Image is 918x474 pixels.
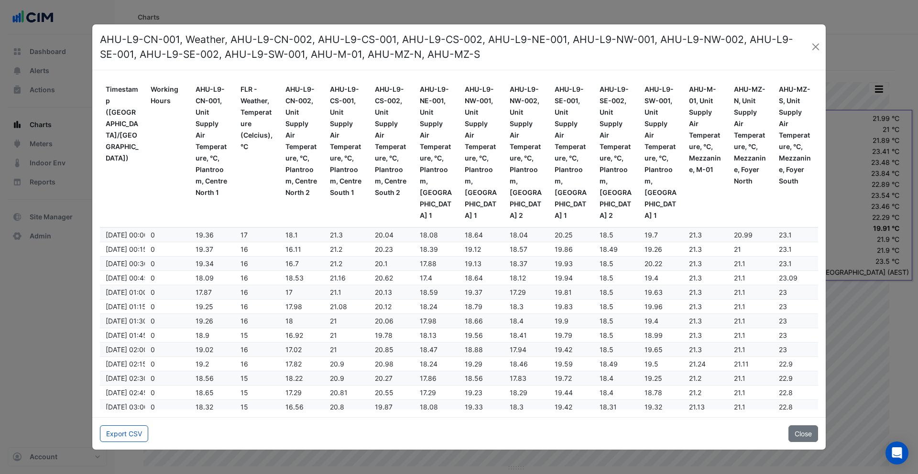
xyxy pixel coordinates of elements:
span: 21 [734,245,741,253]
span: 18.56 [196,374,214,382]
span: 18.46 [510,360,528,368]
span: 18.08 [420,403,438,411]
span: 01/11/2024 01:30 [106,317,147,325]
span: 20.98 [375,360,393,368]
span: 16.7 [285,259,299,268]
span: 18.5 [600,317,613,325]
span: 22.8 [779,388,793,397]
span: 21.3 [330,231,343,239]
span: 01/11/2024 01:45 [106,331,147,339]
span: 18.53 [285,274,304,282]
span: 19.83 [555,302,573,311]
span: AHU-M-01, Unit Supply Air Temperature, °C, Mezzanine, M-01 [689,85,721,173]
span: 19.32 [645,403,662,411]
span: 21.3 [689,302,702,311]
span: 19.78 [375,331,393,339]
span: 0 [151,274,155,282]
span: 20.04 [375,231,393,239]
datatable-header-cell: Working Hours [145,78,190,227]
span: 20.23 [375,245,393,253]
span: 21.13 [689,403,705,411]
span: 18.49 [600,245,618,253]
button: Close [810,40,822,54]
span: 19.2 [196,360,209,368]
span: AHU-L9-NE-001, Unit Supply Air Temperature, °C, Plantroom, [GEOGRAPHIC_DATA] 1 [420,85,452,219]
div: Open Intercom Messenger [885,442,908,464]
span: 18.39 [420,245,438,253]
span: AHU-L9-SW-001, Unit Supply Air Temperature, °C, Plantroom, [GEOGRAPHIC_DATA] 1 [645,85,677,219]
span: 21.2 [689,374,701,382]
span: 19.26 [645,245,662,253]
span: 01/11/2024 01:00 [106,288,147,296]
span: 18.59 [420,288,438,296]
span: 18.31 [600,403,617,411]
span: 18.5 [600,274,613,282]
span: 20.13 [375,288,392,296]
span: 18.79 [465,302,482,311]
span: 19.63 [645,288,663,296]
span: AHU-L9-CN-002, Unit Supply Air Temperature, °C, Plantroom, Centre North 2 [285,85,317,196]
span: 18.57 [510,245,527,253]
span: 21 [330,345,337,354]
span: 19.86 [555,245,573,253]
span: 21 [330,331,337,339]
span: 23 [779,331,787,339]
span: 01/11/2024 00:15 [106,245,147,253]
span: Working Hours [151,85,178,105]
span: 23.1 [779,245,792,253]
span: 19.93 [555,259,573,268]
span: 18.13 [420,331,437,339]
datatable-header-cell: AHU-L9-CS-002, Unit Supply Air Temperature, °C, Plantroom, Centre South 2 [369,78,414,227]
span: 18.32 [196,403,213,411]
span: 0 [151,374,155,382]
span: FLR - Weather, Temperature (Celcius), °C [240,85,273,151]
span: 19.29 [465,360,482,368]
span: 23.1 [779,259,792,268]
span: 01/11/2024 02:30 [106,374,148,382]
datatable-header-cell: AHU-L9-NE-001, Unit Supply Air Temperature, °C, Plantroom, North East 1 [414,78,459,227]
span: 01/11/2024 02:15 [106,360,147,368]
span: 16.11 [285,245,301,253]
span: 21.1 [734,403,745,411]
span: 0 [151,388,155,397]
span: 20.85 [375,345,393,354]
span: 15 [240,388,248,397]
span: 18.24 [420,302,437,311]
span: 18.56 [465,374,483,382]
span: 21.1 [734,288,745,296]
span: 17 [240,231,248,239]
span: 21.1 [734,345,745,354]
span: 18.5 [600,345,613,354]
span: 01/11/2024 00:00 [106,231,148,239]
span: 19.23 [465,388,482,397]
span: 20.25 [555,231,573,239]
datatable-header-cell: AHU-L9-SE-001, Unit Supply Air Temperature, °C, Plantroom, South East 1 [549,78,594,227]
span: 19.4 [645,317,658,325]
span: 21.3 [689,245,702,253]
span: 19.7 [645,231,658,239]
span: 19.81 [555,288,572,296]
span: 15 [240,403,248,411]
span: 17.88 [420,259,437,268]
span: 20.81 [330,388,348,397]
span: 16 [240,245,248,253]
span: 18.08 [420,231,438,239]
span: 18.12 [510,274,526,282]
h4: AHU-L9-CN-001, Weather, AHU-L9-CN-002, AHU-L9-CS-001, AHU-L9-CS-002, AHU-L9-NE-001, AHU-L9-NW-001... [100,32,810,62]
span: 19.25 [196,302,213,311]
span: 18.4 [510,317,524,325]
span: 19.96 [645,302,663,311]
span: 19.34 [196,259,214,268]
span: AHU-L9-CS-002, Unit Supply Air Temperature, °C, Plantroom, Centre South 2 [375,85,406,196]
span: 21.3 [689,288,702,296]
span: 18.65 [196,388,214,397]
span: 21.3 [689,231,702,239]
span: 16 [240,259,248,268]
span: 19.26 [196,317,213,325]
span: 23 [779,317,787,325]
datatable-header-cell: AHU-MZ-S, Unit Supply Air Temperature, °C, Mezzanine, Foyer South [773,78,818,227]
span: 21.2 [330,245,342,253]
span: 22.9 [779,360,793,368]
span: 0 [151,288,155,296]
span: 20.1 [375,259,388,268]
